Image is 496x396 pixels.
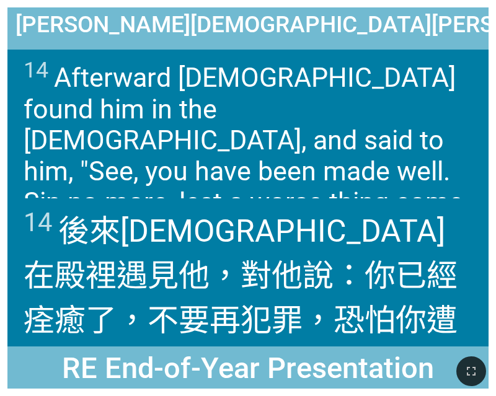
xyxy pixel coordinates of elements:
wg846: 說 [24,258,458,383]
wg2411: 裡遇見 [24,258,458,383]
sup: 14 [24,57,48,83]
wg2532: 對他 [24,258,458,383]
wg1722: 殿 [24,258,458,383]
span: Afterward [DEMOGRAPHIC_DATA] found him in the [DEMOGRAPHIC_DATA], and said to him, "See, you have... [24,57,473,248]
sup: 14 [24,207,52,237]
wg3371: 犯罪 [24,302,458,383]
wg5023: [DEMOGRAPHIC_DATA] [24,213,458,383]
wg2147: 他 [24,258,458,383]
wg2424: 在 [24,258,458,383]
wg2396: 你已經痊癒了 [24,258,458,383]
wg2036: ： [24,258,458,383]
wg5199: ，不要再 [24,302,458,383]
wg846: ， [24,258,458,383]
span: 後來 [24,206,473,384]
